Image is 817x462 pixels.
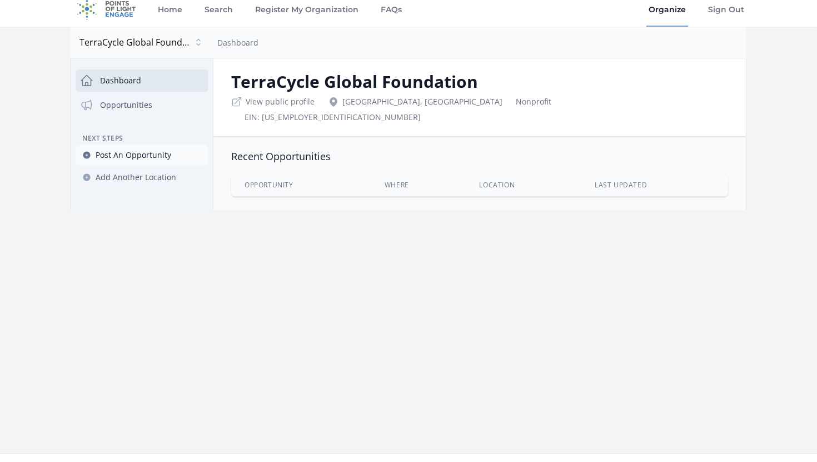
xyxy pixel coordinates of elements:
[76,134,208,143] h3: Next Steps
[245,112,421,123] div: EIN: [US_EMPLOYER_IDENTIFICATION_NUMBER]
[231,72,728,92] h2: TerraCycle Global Foundation
[79,36,191,49] span: TerraCycle Global Foundation
[371,174,466,196] th: Where
[246,96,315,107] a: View public profile
[466,174,581,196] th: Location
[76,69,208,92] a: Dashboard
[231,174,371,196] th: Opportunity
[217,37,258,48] a: Dashboard
[76,94,208,116] a: Opportunities
[76,145,208,165] a: Post An Opportunity
[231,150,728,163] h3: Recent Opportunities
[96,150,171,161] span: Post An Opportunity
[96,172,176,183] span: Add Another Location
[516,96,551,107] div: Nonprofit
[217,36,258,49] nav: Breadcrumb
[76,167,208,187] a: Add Another Location
[328,96,502,107] div: [GEOGRAPHIC_DATA], [GEOGRAPHIC_DATA]
[75,31,208,53] button: TerraCycle Global Foundation
[581,174,728,196] th: Last Updated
